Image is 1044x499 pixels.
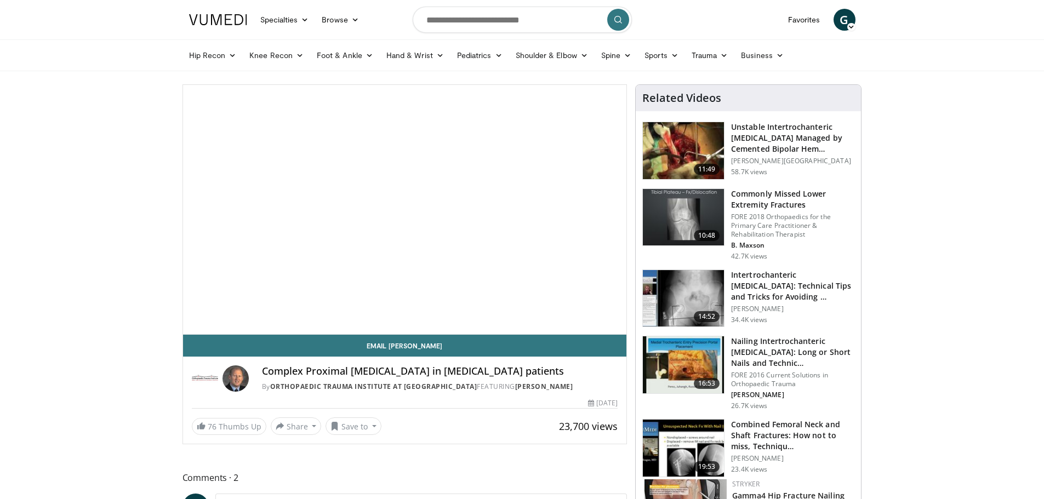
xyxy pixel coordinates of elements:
a: Business [734,44,790,66]
img: VuMedi Logo [189,14,247,25]
a: Trauma [685,44,735,66]
h3: Combined Femoral Neck and Shaft Fractures: How not to miss, Techniqu… [731,419,854,452]
button: Save to [326,417,381,435]
img: 245459_0002_1.png.150x105_q85_crop-smart_upscale.jpg [643,420,724,477]
button: Share [271,417,322,435]
h3: Unstable Intertrochanteric [MEDICAL_DATA] Managed by Cemented Bipolar Hem… [731,122,854,154]
a: Sports [638,44,685,66]
a: Favorites [781,9,827,31]
a: Knee Recon [243,44,310,66]
p: [PERSON_NAME] [731,454,854,463]
span: Comments 2 [182,471,627,485]
p: FORE 2016 Current Solutions in Orthopaedic Trauma [731,371,854,388]
a: Email [PERSON_NAME] [183,335,627,357]
p: B. Maxson [731,241,854,250]
a: Hand & Wrist [380,44,450,66]
a: [PERSON_NAME] [515,382,573,391]
a: Shoulder & Elbow [509,44,595,66]
a: Orthopaedic Trauma Institute at [GEOGRAPHIC_DATA] [270,382,477,391]
a: 14:52 Intertrochanteric [MEDICAL_DATA]: Technical Tips and Tricks for Avoiding … [PERSON_NAME] 34... [642,269,854,328]
a: Stryker [732,479,760,489]
span: 14:52 [694,311,720,322]
a: Foot & Ankle [310,44,380,66]
a: Spine [595,44,638,66]
p: [PERSON_NAME] [731,305,854,313]
a: Specialties [254,9,316,31]
input: Search topics, interventions [413,7,632,33]
p: 42.7K views [731,252,767,261]
h4: Complex Proximal [MEDICAL_DATA] in [MEDICAL_DATA] patients [262,365,618,377]
img: 4aa379b6-386c-4fb5-93ee-de5617843a87.150x105_q85_crop-smart_upscale.jpg [643,189,724,246]
a: 16:53 Nailing Intertrochanteric [MEDICAL_DATA]: Long or Short Nails and Technic… FORE 2016 Curren... [642,336,854,410]
p: 26.7K views [731,402,767,410]
p: 58.7K views [731,168,767,176]
p: FORE 2018 Orthopaedics for the Primary Care Practitioner & Rehabilitation Therapist [731,213,854,239]
p: 34.4K views [731,316,767,324]
h3: Nailing Intertrochanteric [MEDICAL_DATA]: Long or Short Nails and Technic… [731,336,854,369]
img: 3d67d1bf-bbcf-4214-a5ee-979f525a16cd.150x105_q85_crop-smart_upscale.jpg [643,336,724,393]
a: Browse [315,9,366,31]
span: 19:53 [694,461,720,472]
p: [PERSON_NAME] [731,391,854,399]
span: 10:48 [694,230,720,241]
a: 19:53 Combined Femoral Neck and Shaft Fractures: How not to miss, Techniqu… [PERSON_NAME] 23.4K v... [642,419,854,477]
a: 76 Thumbs Up [192,418,266,435]
a: 11:49 Unstable Intertrochanteric [MEDICAL_DATA] Managed by Cemented Bipolar Hem… [PERSON_NAME][GE... [642,122,854,180]
a: 10:48 Commonly Missed Lower Extremity Fractures FORE 2018 Orthopaedics for the Primary Care Pract... [642,188,854,261]
div: [DATE] [588,398,618,408]
span: 11:49 [694,164,720,175]
h3: Commonly Missed Lower Extremity Fractures [731,188,854,210]
a: Pediatrics [450,44,509,66]
h4: Related Videos [642,91,721,105]
a: Hip Recon [182,44,243,66]
img: 1468547_3.png.150x105_q85_crop-smart_upscale.jpg [643,122,724,179]
p: 23.4K views [731,465,767,474]
video-js: Video Player [183,85,627,335]
h3: Intertrochanteric [MEDICAL_DATA]: Technical Tips and Tricks for Avoiding … [731,269,854,302]
span: 76 [208,421,216,432]
img: Orthopaedic Trauma Institute at UCSF [192,365,218,392]
span: 16:53 [694,378,720,389]
a: G [834,9,855,31]
p: [PERSON_NAME][GEOGRAPHIC_DATA] [731,157,854,165]
div: By FEATURING [262,382,618,392]
img: DA_UIUPltOAJ8wcH4xMDoxOjB1O8AjAz.150x105_q85_crop-smart_upscale.jpg [643,270,724,327]
span: 23,700 views [559,420,618,433]
img: Avatar [223,365,249,392]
